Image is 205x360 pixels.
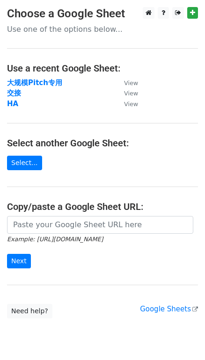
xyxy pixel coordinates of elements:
[115,79,138,87] a: View
[7,254,31,268] input: Next
[7,100,18,108] a: HA
[7,216,193,234] input: Paste your Google Sheet URL here
[124,90,138,97] small: View
[124,101,138,108] small: View
[7,63,198,74] h4: Use a recent Google Sheet:
[7,201,198,212] h4: Copy/paste a Google Sheet URL:
[115,100,138,108] a: View
[7,156,42,170] a: Select...
[7,304,52,318] a: Need help?
[124,79,138,86] small: View
[7,24,198,34] p: Use one of the options below...
[140,305,198,313] a: Google Sheets
[7,137,198,149] h4: Select another Google Sheet:
[7,79,62,87] a: 大规模Pitch专用
[115,89,138,97] a: View
[7,89,21,97] a: 交接
[7,7,198,21] h3: Choose a Google Sheet
[7,236,103,243] small: Example: [URL][DOMAIN_NAME]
